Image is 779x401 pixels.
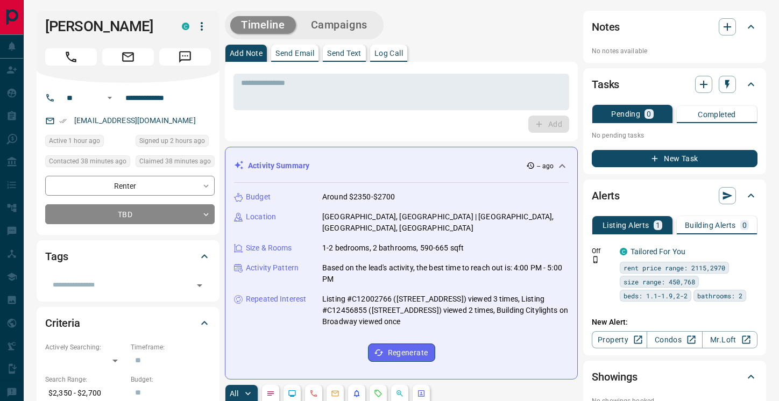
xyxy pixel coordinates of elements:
div: Tasks [592,71,757,97]
p: No pending tasks [592,127,757,144]
h2: Criteria [45,314,80,332]
p: All [230,390,238,397]
div: Wed Oct 15 2025 [45,135,130,150]
h2: Showings [592,368,638,385]
p: No notes available [592,46,757,56]
p: Activity Pattern [246,262,299,274]
p: 1-2 bedrooms, 2 bathrooms, 590-665 sqft [322,242,464,254]
p: Search Range: [45,375,125,384]
p: Budget [246,191,271,203]
a: Condos [647,331,702,348]
a: Mr.Loft [702,331,757,348]
p: Around $2350-$2700 [322,191,395,203]
div: Wed Oct 15 2025 [136,135,215,150]
p: Actively Searching: [45,342,125,352]
span: Signed up 2 hours ago [139,135,205,146]
span: Email [102,48,154,66]
p: 1 [656,221,660,229]
div: Alerts [592,183,757,209]
p: Send Text [327,49,362,57]
div: Showings [592,364,757,390]
h2: Tasks [592,76,619,93]
div: Activity Summary-- ago [234,156,569,176]
div: condos.ca [620,248,627,255]
p: Budget: [131,375,211,384]
svg: Listing Alerts [352,389,361,398]
p: Building Alerts [685,221,736,229]
p: Location [246,211,276,223]
p: Size & Rooms [246,242,292,254]
h2: Notes [592,18,620,35]
p: Completed [698,111,736,118]
p: Log Call [374,49,403,57]
p: Repeated Interest [246,293,306,305]
h2: Alerts [592,187,620,204]
div: Renter [45,176,215,196]
p: New Alert: [592,317,757,328]
button: New Task [592,150,757,167]
button: Timeline [230,16,296,34]
svg: Requests [374,389,383,398]
svg: Emails [331,389,339,398]
div: Criteria [45,310,211,336]
div: Notes [592,14,757,40]
p: Send Email [275,49,314,57]
button: Campaigns [300,16,378,34]
span: bathrooms: 2 [697,290,742,301]
a: Tailored For You [631,247,685,256]
svg: Push Notification Only [592,256,599,263]
svg: Calls [309,389,318,398]
h1: [PERSON_NAME] [45,18,166,35]
span: Call [45,48,97,66]
svg: Opportunities [395,389,404,398]
p: 0 [647,110,651,118]
span: size range: 450,768 [624,276,695,287]
div: Wed Oct 15 2025 [136,155,215,170]
span: Active 1 hour ago [49,135,100,146]
a: [EMAIL_ADDRESS][DOMAIN_NAME] [74,116,196,125]
a: Property [592,331,647,348]
div: TBD [45,204,215,224]
span: rent price range: 2115,2970 [624,262,725,273]
svg: Notes [266,389,275,398]
span: beds: 1.1-1.9,2-2 [624,290,688,301]
span: Claimed 38 minutes ago [139,156,211,167]
div: Wed Oct 15 2025 [45,155,130,170]
button: Open [192,278,207,293]
p: -- ago [537,161,554,171]
span: Message [159,48,211,66]
p: Off [592,246,613,256]
p: Timeframe: [131,342,211,352]
p: Listing Alerts [603,221,649,229]
button: Regenerate [368,343,435,362]
p: 0 [742,221,747,229]
button: Open [103,91,116,104]
p: Add Note [230,49,263,57]
p: Activity Summary [248,160,309,171]
div: Tags [45,244,211,269]
div: condos.ca [182,23,189,30]
p: Pending [611,110,640,118]
p: Listing #C12002766 ([STREET_ADDRESS]) viewed 3 times, Listing #C12456855 ([STREET_ADDRESS]) viewe... [322,293,569,327]
svg: Email Verified [59,117,67,125]
h2: Tags [45,248,68,265]
p: Based on the lead's activity, the best time to reach out is: 4:00 PM - 5:00 PM [322,262,569,285]
svg: Agent Actions [417,389,426,398]
p: [GEOGRAPHIC_DATA], [GEOGRAPHIC_DATA] | [GEOGRAPHIC_DATA], [GEOGRAPHIC_DATA], [GEOGRAPHIC_DATA] [322,211,569,234]
svg: Lead Browsing Activity [288,389,296,398]
span: Contacted 38 minutes ago [49,156,126,167]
